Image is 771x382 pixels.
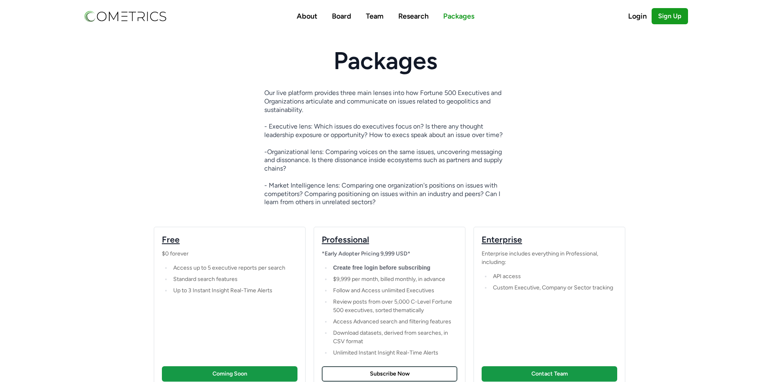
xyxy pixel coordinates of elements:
span: Subscribe Now [370,371,410,377]
a: Contact Team [482,366,617,382]
a: Login [628,11,652,22]
a: Research [398,12,429,21]
a: Coming Soon [162,366,297,382]
p: Our live platform provides three main lenses into how Fortune 500 Executives and Organizations ar... [264,89,507,207]
strong: Create free login before subscribing [333,264,430,271]
span: Free [162,234,180,245]
span: Up to 3 Instant Insight Real-Time Alerts [173,287,272,294]
span: Standard search features [173,276,238,283]
span: $9,999 per month, billed monthly, in advance [333,276,445,283]
a: Subscribe Now [322,366,457,382]
img: Cometrics [83,9,167,23]
span: Contact Team [531,371,568,377]
span: Coming Soon [212,371,247,377]
a: Team [366,12,384,21]
span: Access up to 5 executive reports per search [173,264,285,271]
strong: *Early Adopter Pricing 9,999 USD* [322,250,410,257]
span: $0 forever [162,250,189,257]
span: Custom Executive, Company or Sector tracking [493,284,613,291]
span: Unlimited Instant Insight Real-Time Alerts [333,349,438,356]
a: Sign Up [652,8,688,24]
h1: Packages [39,49,732,73]
span: Access Advanced search and filtering features [333,318,451,325]
span: Professional [322,234,369,245]
span: Enterprise [482,234,522,245]
span: Download datasets, derived from searches, in CSV format [333,329,449,345]
a: Packages [443,12,474,21]
span: Follow and Access unlimited Executives [333,287,434,294]
span: Enterprise includes everything in Professional, including: [482,250,599,266]
span: Review posts from over 5,000 C-Level Fortune 500 executives, sorted thematically [333,298,453,314]
span: API access [493,273,521,280]
a: About [297,12,317,21]
a: Board [332,12,351,21]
